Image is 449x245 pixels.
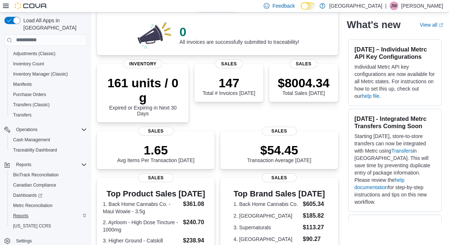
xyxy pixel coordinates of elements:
span: Feedback [272,2,295,9]
span: Canadian Compliance [10,181,87,190]
div: Total # Invoices [DATE] [203,76,255,96]
span: Sales [138,127,174,135]
span: Transfers (Classic) [10,100,87,109]
p: Starting [DATE], store-to-store transfers can now be integrated with Metrc using in [GEOGRAPHIC_D... [355,133,436,206]
button: BioTrack Reconciliation [7,170,90,180]
span: Settings [16,238,32,244]
button: Manifests [7,79,90,89]
button: Adjustments (Classic) [7,49,90,59]
a: Dashboards [10,191,45,200]
img: Cova [15,2,47,9]
button: Canadian Compliance [7,180,90,190]
h3: [DATE] - Old Hub End Date [355,221,436,228]
span: Load All Apps in [GEOGRAPHIC_DATA] [20,17,87,31]
dt: 2. [GEOGRAPHIC_DATA] [233,212,300,219]
p: 147 [203,76,255,90]
span: Inventory Manager (Classic) [13,71,68,77]
a: Inventory Manager (Classic) [10,70,71,79]
a: BioTrack Reconciliation [10,171,62,179]
dd: $113.27 [303,223,325,232]
span: JW [391,1,397,10]
dt: 2. Ayrloom - High Dose Tincture - 1000mg [103,219,180,233]
dd: $240.70 [183,218,209,227]
a: Transfers (Classic) [10,100,53,109]
p: | [385,1,387,10]
span: Sales [138,173,174,182]
span: Operations [16,127,38,133]
div: Expired or Expiring in Next 30 Days [103,76,183,116]
dd: $185.82 [303,211,325,220]
a: Adjustments (Classic) [10,49,58,58]
button: [US_STATE] CCRS [7,221,90,231]
button: Reports [7,211,90,221]
span: Sales [262,127,297,135]
div: Jeanette Wolfe [390,1,398,10]
button: Inventory Manager (Classic) [7,69,90,79]
p: 1.65 [117,143,194,157]
span: Adjustments (Classic) [10,49,87,58]
span: Inventory Manager (Classic) [10,70,87,79]
p: Individual Metrc API key configurations are now available for all Metrc states. For instructions ... [355,63,436,100]
button: Operations [1,125,90,135]
button: Metrc Reconciliation [7,200,90,211]
h3: Top Product Sales [DATE] [103,190,209,198]
span: Manifests [13,81,32,87]
button: Operations [13,125,40,134]
a: Manifests [10,80,35,89]
span: Reports [13,160,87,169]
span: BioTrack Reconciliation [10,171,87,179]
a: [US_STATE] CCRS [10,222,54,230]
span: Sales [262,173,297,182]
span: Purchase Orders [10,90,87,99]
span: Adjustments (Classic) [13,51,55,57]
a: View allExternal link [420,22,443,28]
dt: 4. [GEOGRAPHIC_DATA] [233,236,300,243]
span: Sales [290,60,317,68]
span: Metrc Reconciliation [13,203,53,208]
span: Reports [10,211,87,220]
h3: Top Brand Sales [DATE] [233,190,325,198]
span: Washington CCRS [10,222,87,230]
a: Metrc Reconciliation [10,201,55,210]
span: Operations [13,125,87,134]
dd: $605.34 [303,200,325,208]
span: Purchase Orders [13,92,46,97]
dt: 3. Supernaturals [233,224,300,231]
p: [PERSON_NAME] [401,1,443,10]
h3: [DATE] - Integrated Metrc Transfers Coming Soon [355,115,436,130]
span: Cash Management [10,135,87,144]
dd: $90.27 [303,235,325,244]
h3: [DATE] – Individual Metrc API Key Configurations [355,46,436,60]
span: Transfers (Classic) [13,102,50,108]
button: Purchase Orders [7,89,90,100]
a: Transfers [391,148,413,154]
span: Inventory Count [10,60,87,68]
p: $8004.34 [278,76,329,90]
dd: $238.94 [183,236,209,245]
a: help file [362,93,379,99]
a: Purchase Orders [10,90,49,99]
a: Reports [10,211,31,220]
span: Traceabilty Dashboard [13,147,57,153]
button: Reports [1,160,90,170]
p: 161 units / 0 g [103,76,183,105]
span: BioTrack Reconciliation [13,172,59,178]
span: Reports [13,213,28,219]
div: Transaction Average [DATE] [247,143,311,163]
span: Traceabilty Dashboard [10,146,87,154]
span: Manifests [10,80,87,89]
a: Canadian Compliance [10,181,59,190]
span: Transfers [10,111,87,119]
a: Inventory Count [10,60,47,68]
button: Reports [13,160,34,169]
button: Cash Management [7,135,90,145]
span: Reports [16,162,31,168]
span: Sales [215,60,243,68]
span: Canadian Compliance [13,182,56,188]
div: All invoices are successfully submitted to traceability! [179,24,299,45]
p: $54.45 [247,143,311,157]
h2: What's new [347,19,400,31]
button: Transfers [7,110,90,120]
span: Dashboards [10,191,87,200]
